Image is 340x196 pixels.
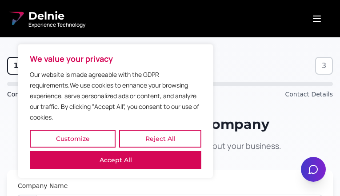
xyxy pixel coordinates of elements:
button: Customize [30,130,116,148]
button: Open menu [301,10,333,28]
p: Let's start with some basic information about your business. [7,140,333,152]
label: Company Name [18,182,68,189]
img: Delnie Logo [7,10,25,28]
span: Contact Details [285,90,333,99]
a: Delnie Logo Full [7,9,85,28]
span: 1 [13,60,18,71]
p: We value your privacy [30,53,201,64]
span: Experience Technology [28,21,85,28]
h1: Tell Us About Your Company [7,116,333,132]
button: Open chat [301,157,326,182]
button: Reject All [119,130,201,148]
p: Our website is made agreeable with the GDPR requirements.We use cookies to enhance your browsing ... [30,69,201,123]
span: Company Info [7,90,51,99]
button: Accept All [30,151,201,169]
span: Delnie [28,9,85,23]
span: 3 [322,60,326,71]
